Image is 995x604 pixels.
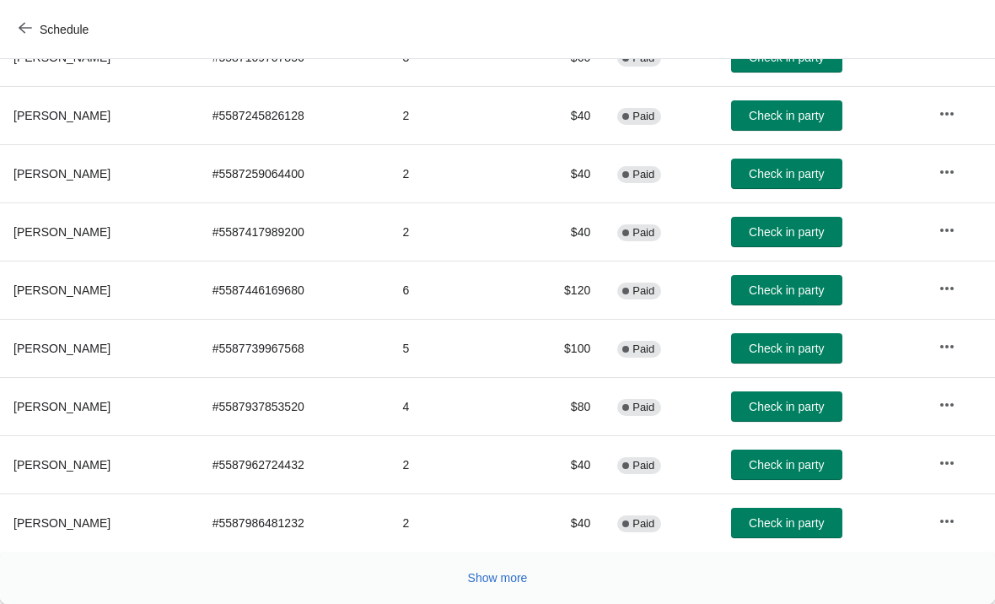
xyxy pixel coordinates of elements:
button: Check in party [731,159,842,189]
td: 2 [390,144,519,202]
td: # 5587739967568 [199,319,390,377]
button: Check in party [731,333,842,364]
button: Check in party [731,450,842,480]
td: 2 [390,86,519,144]
td: $40 [519,86,604,144]
span: Paid [632,110,654,123]
td: $40 [519,202,604,261]
td: 4 [390,377,519,435]
span: [PERSON_NAME] [13,458,110,472]
td: # 5587417989200 [199,202,390,261]
button: Check in party [731,217,842,247]
button: Check in party [731,275,842,305]
td: 2 [390,202,519,261]
span: Paid [632,401,654,414]
button: Check in party [731,508,842,538]
td: # 5587446169680 [199,261,390,319]
td: # 5587962724432 [199,435,390,493]
td: 2 [390,493,519,552]
span: Check in party [749,167,824,181]
td: 6 [390,261,519,319]
span: [PERSON_NAME] [13,342,110,355]
span: Paid [632,226,654,240]
span: [PERSON_NAME] [13,400,110,413]
span: Check in party [749,400,824,413]
td: # 5587937853520 [199,377,390,435]
td: 2 [390,435,519,493]
span: [PERSON_NAME] [13,109,110,122]
button: Check in party [731,391,842,422]
span: Check in party [749,342,824,355]
td: $40 [519,144,604,202]
td: $40 [519,435,604,493]
button: Show more [461,563,535,593]
span: Show more [468,571,528,585]
span: Paid [632,284,654,298]
span: Check in party [749,225,824,239]
span: [PERSON_NAME] [13,516,110,530]
td: # 5587986481232 [199,493,390,552]
td: 5 [390,319,519,377]
span: Schedule [40,23,89,36]
span: [PERSON_NAME] [13,225,110,239]
button: Check in party [731,100,842,131]
span: Check in party [749,516,824,530]
span: [PERSON_NAME] [13,283,110,297]
td: $100 [519,319,604,377]
span: Check in party [749,109,824,122]
span: Check in party [749,458,824,472]
span: Paid [632,168,654,181]
span: [PERSON_NAME] [13,167,110,181]
span: Paid [632,459,654,472]
td: # 5587259064400 [199,144,390,202]
td: $80 [519,377,604,435]
span: Paid [632,342,654,356]
span: Check in party [749,283,824,297]
td: $120 [519,261,604,319]
td: # 5587245826128 [199,86,390,144]
td: $40 [519,493,604,552]
span: Paid [632,517,654,531]
button: Schedule [8,14,102,45]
